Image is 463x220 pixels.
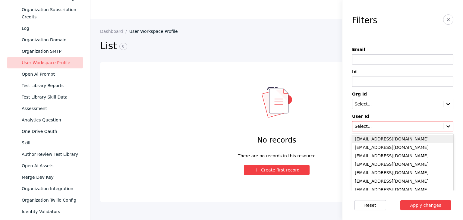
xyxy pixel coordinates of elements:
a: Log [7,23,83,34]
a: Organization Integration [7,183,83,194]
a: Organization SMTP [7,46,83,57]
div: One Drive Oauth [22,128,78,135]
h4: No records [257,135,296,145]
a: Identity Validators [7,206,83,217]
div: Skill [22,139,78,146]
div: [EMAIL_ADDRESS][DOMAIN_NAME] [352,135,453,143]
button: Create first record [244,165,310,175]
div: Merge Dev Key [22,174,78,181]
div: Organization SMTP [22,48,78,55]
div: Author Review Test Library [22,151,78,158]
a: Organization Twilio Config [7,194,83,206]
div: Organization Subscription Credits [22,6,78,20]
div: [EMAIL_ADDRESS][DOMAIN_NAME] [352,168,453,177]
a: Open Ai Assets [7,160,83,171]
a: Organization Domain [7,34,83,46]
a: Dashboard [100,29,129,34]
div: [EMAIL_ADDRESS][DOMAIN_NAME] [352,143,453,152]
a: Test Library Reports [7,80,83,91]
a: Author Review Test Library [7,149,83,160]
div: [EMAIL_ADDRESS][DOMAIN_NAME] [352,160,453,168]
span: 0 [119,43,127,50]
a: Open Ai Prompt [7,68,83,80]
div: User Workspace Profile [22,59,78,66]
div: Assessment [22,105,78,112]
label: User Id [352,114,453,119]
button: Reset [354,200,386,210]
div: Open Ai Prompt [22,71,78,78]
div: Analytics Question [22,116,78,124]
a: User Workspace Profile [7,57,83,68]
a: Test Library Skill Data [7,91,83,103]
div: Identity Validators [22,208,78,215]
div: Organization Domain [22,36,78,43]
h3: Filters [352,16,377,25]
a: Analytics Question [7,114,83,126]
a: One Drive Oauth [7,126,83,137]
h2: List [100,40,352,52]
div: There are no records in this resource [238,152,316,155]
div: Open Ai Assets [22,162,78,169]
a: Merge Dev Key [7,171,83,183]
div: Log [22,25,78,32]
button: Apply changes [400,200,451,210]
div: Organization Twilio Config [22,196,78,204]
div: Test Library Skill Data [22,93,78,101]
div: [EMAIL_ADDRESS][DOMAIN_NAME] [352,185,453,194]
div: Organization Integration [22,185,78,192]
label: Id [352,69,453,74]
a: User Workspace Profile [129,29,183,34]
a: Organization Subscription Credits [7,4,83,23]
label: Email [352,47,453,52]
div: [EMAIL_ADDRESS][DOMAIN_NAME] [352,177,453,185]
label: Org Id [352,92,453,96]
a: Skill [7,137,83,149]
div: Test Library Reports [22,82,78,89]
a: Assessment [7,103,83,114]
div: [EMAIL_ADDRESS][DOMAIN_NAME] [352,152,453,160]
